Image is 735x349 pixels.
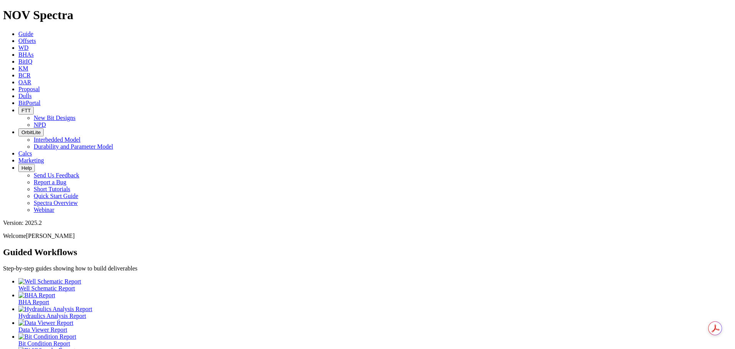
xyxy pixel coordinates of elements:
a: KM [18,65,28,72]
a: Short Tutorials [34,186,70,192]
img: Well Schematic Report [18,278,81,285]
img: Hydraulics Analysis Report [18,306,92,313]
a: NPD [34,121,46,128]
h2: Guided Workflows [3,247,732,257]
img: Data Viewer Report [18,320,73,326]
p: Step-by-step guides showing how to build deliverables [3,265,732,272]
img: Bit Condition Report [18,333,76,340]
a: Report a Bug [34,179,66,185]
a: Data Viewer Report Data Viewer Report [18,320,732,333]
a: Durability and Parameter Model [34,143,113,150]
p: Welcome [3,233,732,239]
a: BCR [18,72,31,79]
span: Help [21,165,32,171]
button: FTT [18,107,34,115]
a: Spectra Overview [34,200,78,206]
a: Bit Condition Report Bit Condition Report [18,333,732,347]
span: BHA Report [18,299,49,305]
a: Send Us Feedback [34,172,79,179]
span: Data Viewer Report [18,326,67,333]
a: Offsets [18,38,36,44]
span: Bit Condition Report [18,340,70,347]
a: BHA Report BHA Report [18,292,732,305]
a: BHAs [18,51,34,58]
a: Calcs [18,150,32,157]
h1: NOV Spectra [3,8,732,22]
a: BitIQ [18,58,32,65]
a: Guide [18,31,33,37]
a: Hydraulics Analysis Report Hydraulics Analysis Report [18,306,732,319]
div: Version: 2025.2 [3,220,732,226]
a: Quick Start Guide [34,193,78,199]
a: OAR [18,79,31,85]
a: BitPortal [18,100,41,106]
button: Help [18,164,35,172]
span: Hydraulics Analysis Report [18,313,86,319]
a: WD [18,44,29,51]
a: Well Schematic Report Well Schematic Report [18,278,732,292]
a: Webinar [34,206,54,213]
a: Dulls [18,93,32,99]
a: Marketing [18,157,44,164]
a: Proposal [18,86,40,92]
span: OrbitLite [21,129,41,135]
span: Well Schematic Report [18,285,75,292]
button: OrbitLite [18,128,44,136]
img: BHA Report [18,292,55,299]
a: Interbedded Model [34,136,80,143]
span: FTT [21,108,31,113]
a: New Bit Designs [34,115,75,121]
span: [PERSON_NAME] [26,233,75,239]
